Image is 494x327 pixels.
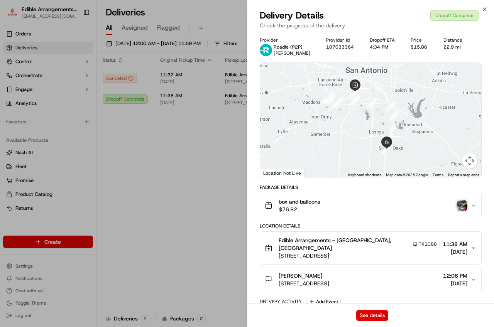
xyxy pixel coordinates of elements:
button: Map camera controls [462,153,477,169]
div: Package Details [260,184,482,190]
span: 12:08 PM [443,272,467,280]
p: Welcome 👋 [8,31,140,43]
span: [STREET_ADDRESS] [279,252,440,260]
span: Map data ©2025 Google [386,173,428,177]
span: TX1088 [419,241,437,247]
div: 9 [350,88,360,98]
button: Keyboard shortcuts [348,172,381,178]
a: 💻API Documentation [62,109,127,123]
span: Pylon [77,131,93,137]
div: 12 [386,101,396,111]
p: Roadie (P2P) [274,44,310,50]
span: Knowledge Base [15,112,59,120]
div: Delivery Activity [260,298,302,305]
img: Google [262,168,288,178]
div: 17 [382,144,392,154]
a: Terms (opens in new tab) [433,173,443,177]
div: Location Details [260,223,482,229]
span: [PERSON_NAME] [279,272,322,280]
div: 📗 [8,113,14,119]
img: photo_proof_of_delivery image [457,200,467,211]
div: 13 [389,111,399,121]
div: 15 [384,133,394,143]
a: 📗Knowledge Base [5,109,62,123]
button: Edible Arrangements - [GEOGRAPHIC_DATA], [GEOGRAPHIC_DATA]TX1088[STREET_ADDRESS]11:38 AM[DATE] [260,232,481,264]
button: Start new chat [131,76,140,85]
div: 5 [333,97,343,107]
span: API Documentation [73,112,124,120]
div: Provider Id [326,37,357,43]
div: Location Not Live [260,168,305,178]
span: $76.82 [279,206,320,213]
img: Nash [8,8,23,23]
div: 💻 [65,113,71,119]
input: Got a question? Start typing here... [20,50,139,58]
a: Open this area in Google Maps (opens a new window) [262,168,288,178]
span: [PERSON_NAME] [274,50,310,56]
div: 8 [350,87,360,97]
button: [PERSON_NAME][STREET_ADDRESS]12:08 PM[DATE] [260,267,481,292]
span: [DATE] [443,280,467,287]
a: Report a map error [448,173,479,177]
span: Delivery Details [260,9,324,22]
p: Check the progress of the delivery [260,22,482,29]
div: Dropoff ETA [370,37,398,43]
div: 4 [326,95,336,105]
div: 4:34 PM [370,44,398,50]
div: Provider [260,37,314,43]
button: 107033364 [326,44,354,50]
div: Price [411,37,431,43]
span: [STREET_ADDRESS] [279,280,329,287]
div: 3 [323,93,333,103]
div: Start new chat [26,74,127,81]
div: 11 [367,98,377,108]
img: 1736555255976-a54dd68f-1ca7-489b-9aae-adbdc363a1c4 [8,74,22,88]
div: 22.9 mi [443,44,466,50]
span: [DATE] [443,248,467,256]
span: 11:38 AM [443,240,467,248]
button: box and balloons$76.82photo_proof_of_delivery image [260,193,481,218]
button: See details [356,310,388,321]
div: 14 [389,123,399,133]
div: Distance [443,37,466,43]
button: Add Event [306,297,341,306]
span: Edible Arrangements - [GEOGRAPHIC_DATA], [GEOGRAPHIC_DATA] [279,236,408,252]
div: $15.86 [411,44,431,50]
div: We're available if you need us! [26,81,98,88]
div: 10 [350,95,360,105]
span: box and balloons [279,198,320,206]
a: Powered byPylon [54,130,93,137]
img: roadie-logo-v2.jpg [260,44,272,56]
